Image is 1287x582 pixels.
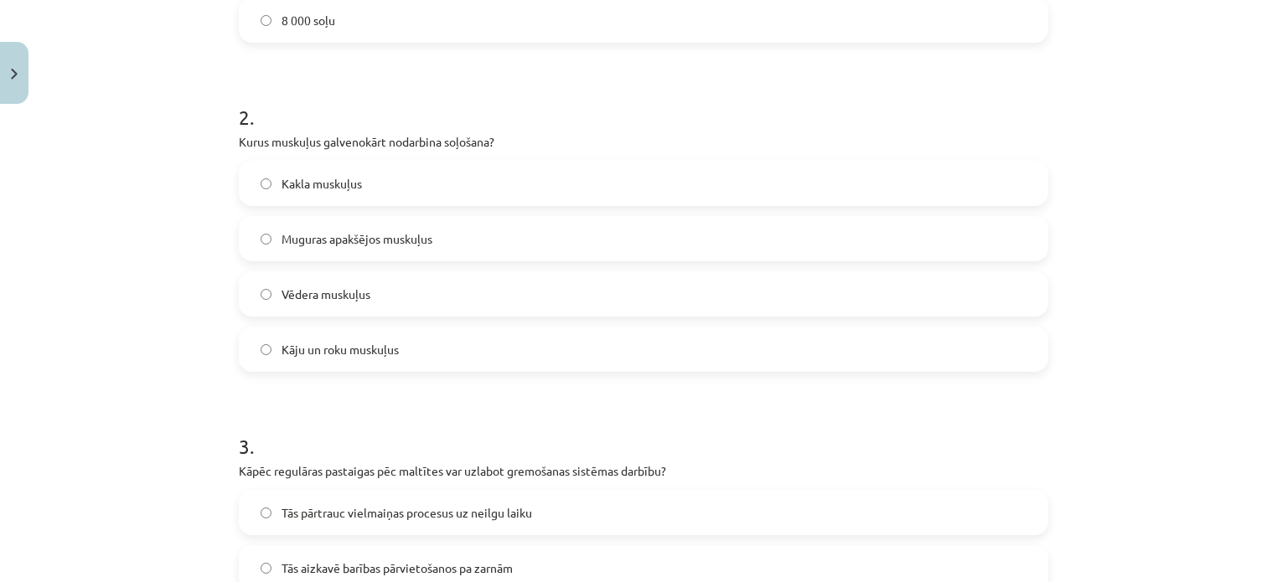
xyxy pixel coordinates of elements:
img: icon-close-lesson-0947bae3869378f0d4975bcd49f059093ad1ed9edebbc8119c70593378902aed.svg [11,69,18,80]
p: Kurus muskuļus galvenokārt nodarbina soļošana? [239,133,1048,151]
span: Vēdera muskuļus [282,286,370,303]
span: Kakla muskuļus [282,175,362,193]
input: Kakla muskuļus [261,178,271,189]
input: Tās pārtrauc vielmaiņas procesus uz neilgu laiku [261,507,271,518]
input: Vēdera muskuļus [261,289,271,300]
input: 8 000 soļu [261,15,271,26]
h1: 2 . [239,76,1048,128]
span: Tās aizkavē barības pārvietošanos pa zarnām [282,559,513,577]
input: Muguras apakšējos muskuļus [261,234,271,245]
input: Tās aizkavē barības pārvietošanos pa zarnām [261,563,271,574]
span: Muguras apakšējos muskuļus [282,230,432,248]
span: Kāju un roku muskuļus [282,341,399,358]
h1: 3 . [239,405,1048,457]
span: 8 000 soļu [282,12,335,29]
p: Kāpēc regulāras pastaigas pēc maltītes var uzlabot gremošanas sistēmas darbību? [239,462,1048,480]
input: Kāju un roku muskuļus [261,344,271,355]
span: Tās pārtrauc vielmaiņas procesus uz neilgu laiku [282,504,532,522]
